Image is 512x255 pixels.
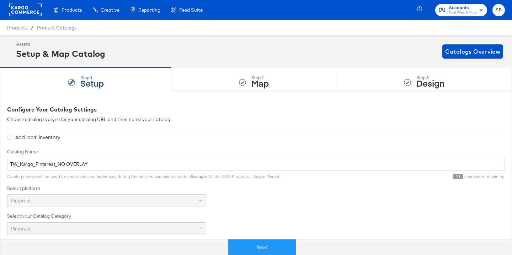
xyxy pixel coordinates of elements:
[495,6,502,14] span: SB
[11,197,31,204] span: Pinterest
[11,226,31,232] span: Pinterest
[7,116,505,123] div: Choose catalog type, enter your catalog URL and then name your catalog.
[7,158,505,171] input: Name your catalog e.g. My Dynamic Product Catalog
[138,7,160,13] span: Reporting
[416,77,444,89] strong: Design
[16,41,105,48] div: Assets
[251,77,269,89] strong: Map
[191,174,207,179] strong: Example
[251,75,269,80] div: Step: 2
[449,10,476,16] span: Total Wine & More
[453,174,463,179] span: 71
[7,148,505,155] label: Catalog Name
[80,75,104,80] div: Step: 1
[7,213,505,219] label: Select your Catalog Category
[279,174,505,179] div: characters remaining
[7,105,505,114] div: Configure Your Catalog Settings
[445,47,500,56] span: Catalogs Overview
[15,134,60,141] span: Add local inventory
[37,25,76,31] a: Product Catalogs
[435,4,487,16] button: AccountsTotal Wine & More
[442,44,503,59] button: Catalogs Overview
[16,48,105,60] div: Setup & Map Catalog
[101,7,119,13] span: Creative
[62,7,82,13] span: Products
[416,75,444,80] div: Step: 3
[80,77,104,89] strong: Setup
[7,25,27,31] span: Products
[179,7,203,13] span: Feed Suite
[492,4,505,16] button: SB
[27,25,37,31] span: /
[7,185,505,192] label: Select platform
[449,4,476,12] span: Accounts
[7,174,279,179] span: Catalog names will be used to create sets and audiences during Dynamic Ad campaign creation. : Wi...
